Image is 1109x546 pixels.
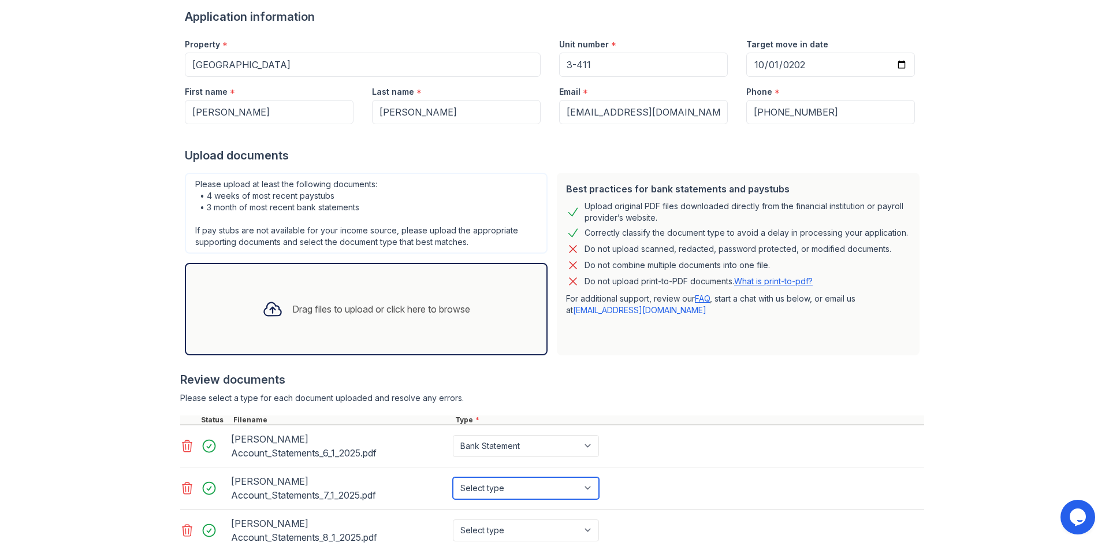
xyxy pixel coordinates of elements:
div: Correctly classify the document type to avoid a delay in processing your application. [585,226,908,240]
div: Upload documents [185,147,924,164]
div: Filename [231,415,453,425]
div: Review documents [180,372,924,388]
label: Email [559,86,580,98]
a: [EMAIL_ADDRESS][DOMAIN_NAME] [573,305,706,315]
label: Unit number [559,39,609,50]
div: Do not combine multiple documents into one file. [585,258,770,272]
p: Do not upload print-to-PDF documents. [585,276,813,287]
a: FAQ [695,294,710,303]
label: Last name [372,86,414,98]
div: Drag files to upload or click here to browse [292,302,470,316]
label: First name [185,86,228,98]
div: [PERSON_NAME] Account_Statements_7_1_2025.pdf [231,472,448,504]
a: What is print-to-pdf? [734,276,813,286]
div: [PERSON_NAME] Account_Statements_6_1_2025.pdf [231,430,448,462]
div: Do not upload scanned, redacted, password protected, or modified documents. [585,242,891,256]
div: Upload original PDF files downloaded directly from the financial institution or payroll provider’... [585,200,910,224]
div: Application information [185,9,924,25]
div: Please upload at least the following documents: • 4 weeks of most recent paystubs • 3 month of mo... [185,173,548,254]
div: Best practices for bank statements and paystubs [566,182,910,196]
label: Phone [746,86,772,98]
div: Please select a type for each document uploaded and resolve any errors. [180,392,924,404]
div: Type [453,415,924,425]
p: For additional support, review our , start a chat with us below, or email us at [566,293,910,316]
iframe: chat widget [1060,500,1097,534]
label: Property [185,39,220,50]
label: Target move in date [746,39,828,50]
div: Status [199,415,231,425]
